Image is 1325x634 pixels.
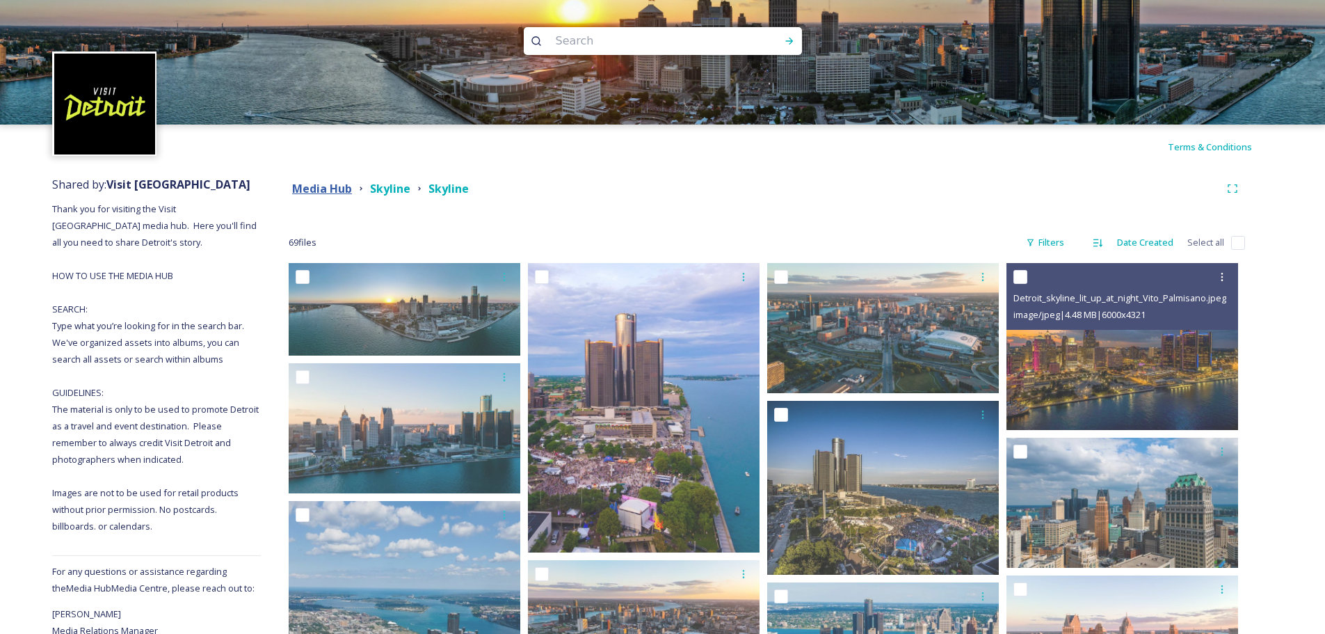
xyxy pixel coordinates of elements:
img: af22c54f56cf1204a1023fd701d60f54b251d244b2185497ad8e594352d20c2d.jpg [1006,438,1238,568]
div: Filters [1019,229,1071,256]
span: Select all [1187,236,1224,249]
span: Terms & Conditions [1168,141,1252,153]
strong: Skyline [428,181,469,196]
img: VISIT%20DETROIT%20LOGO%20-%20BLACK%20BACKGROUND.png [54,54,155,154]
strong: Media Hub [292,181,352,196]
img: 9fd14ccb679e4aedaf4307ce832b1f3e669c6d9f35cd9a02134619ed4dfe3dc4.jpg [767,263,999,393]
a: Terms & Conditions [1168,138,1273,155]
span: 69 file s [289,236,316,249]
img: c56db3d38fc948cb2730fb1bc3cea78bf0989316ad7b4a15860efc636fc7a6ca.jpg [528,263,760,553]
img: Mo Pop (6).jpg [289,363,520,493]
span: image/jpeg | 4.48 MB | 6000 x 4321 [1013,308,1146,321]
span: Shared by: [52,177,250,192]
div: Date Created [1110,229,1180,256]
strong: Visit [GEOGRAPHIC_DATA] [106,177,250,192]
input: Search [549,26,739,56]
span: For any questions or assistance regarding the Media Hub Media Centre, please reach out to: [52,565,255,594]
strong: Skyline [370,181,410,196]
img: Detroit_skyline_lit_up_at_night_Vito_Palmisano.jpeg [1006,263,1238,430]
span: Thank you for visiting the Visit [GEOGRAPHIC_DATA] media hub. Here you'll find all you need to sh... [52,203,261,532]
span: Detroit_skyline_lit_up_at_night_Vito_Palmisano.jpeg [1013,292,1226,304]
img: Mo Pop (1).jpg [289,263,520,356]
img: Detroit_Hart_Plaza_Daytime_Vito_Palmisano.jpeg [767,401,999,575]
